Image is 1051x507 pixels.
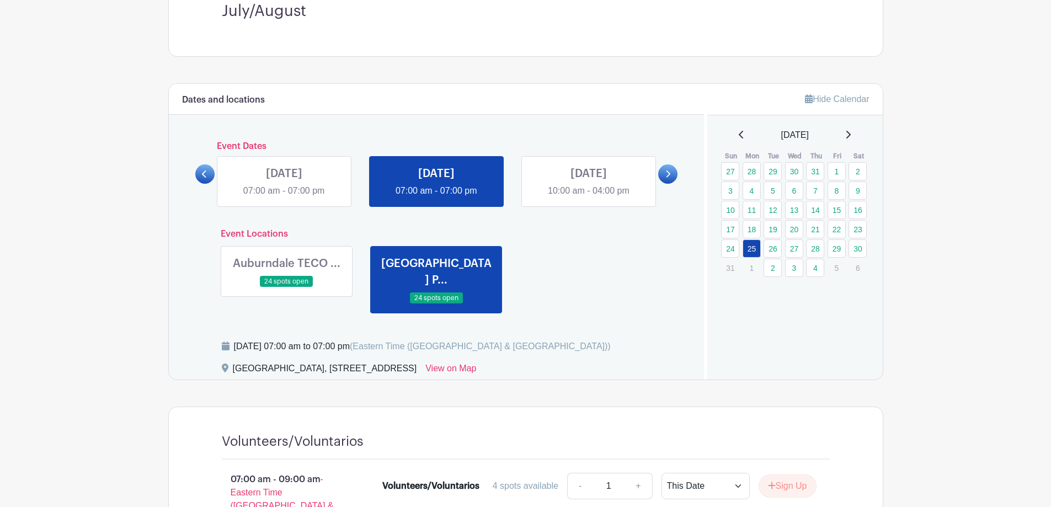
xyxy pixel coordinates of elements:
a: 3 [785,259,803,277]
a: 8 [828,182,846,200]
span: [DATE] [781,129,809,142]
a: 29 [764,162,782,180]
p: 5 [828,259,846,276]
a: 7 [806,182,824,200]
a: 27 [721,162,739,180]
th: Thu [805,151,827,162]
h6: Event Locations [212,229,661,239]
a: 15 [828,201,846,219]
a: 28 [743,162,761,180]
div: Volunteers/Voluntarios [382,479,479,493]
a: 12 [764,201,782,219]
a: 2 [764,259,782,277]
th: Tue [763,151,785,162]
a: 1 [828,162,846,180]
a: 10 [721,201,739,219]
a: 18 [743,220,761,238]
a: 30 [785,162,803,180]
a: 2 [849,162,867,180]
a: 31 [806,162,824,180]
a: 17 [721,220,739,238]
div: [DATE] 07:00 am to 07:00 pm [234,340,611,353]
th: Sat [848,151,869,162]
a: 27 [785,239,803,258]
a: 28 [806,239,824,258]
a: 3 [721,182,739,200]
div: [GEOGRAPHIC_DATA], [STREET_ADDRESS] [233,362,417,380]
a: + [625,473,652,499]
th: Sun [721,151,742,162]
a: 4 [743,182,761,200]
a: 9 [849,182,867,200]
a: 11 [743,201,761,219]
a: 4 [806,259,824,277]
h6: Event Dates [215,141,659,152]
th: Fri [827,151,849,162]
div: 4 spots available [493,479,558,493]
th: Wed [785,151,806,162]
h3: July/August [222,2,830,21]
a: 13 [785,201,803,219]
a: 20 [785,220,803,238]
a: 25 [743,239,761,258]
a: 14 [806,201,824,219]
a: 5 [764,182,782,200]
a: 21 [806,220,824,238]
a: 29 [828,239,846,258]
p: 6 [849,259,867,276]
h4: Volunteers/Voluntarios [222,434,364,450]
a: 22 [828,220,846,238]
span: (Eastern Time ([GEOGRAPHIC_DATA] & [GEOGRAPHIC_DATA])) [350,341,611,351]
a: 6 [785,182,803,200]
p: 1 [743,259,761,276]
a: View on Map [425,362,476,380]
h6: Dates and locations [182,95,265,105]
p: 31 [721,259,739,276]
th: Mon [742,151,764,162]
a: 30 [849,239,867,258]
a: 26 [764,239,782,258]
a: 16 [849,201,867,219]
a: 23 [849,220,867,238]
a: 24 [721,239,739,258]
button: Sign Up [759,474,817,498]
a: - [567,473,593,499]
a: 19 [764,220,782,238]
a: Hide Calendar [805,94,869,104]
